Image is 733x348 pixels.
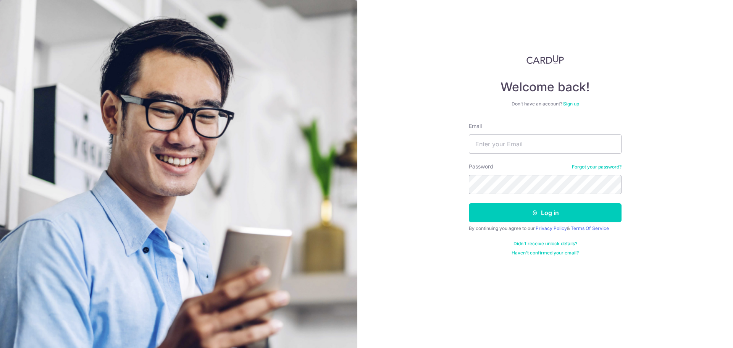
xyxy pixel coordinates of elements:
a: Didn't receive unlock details? [513,241,577,247]
label: Password [469,163,493,170]
img: CardUp Logo [526,55,564,64]
label: Email [469,122,482,130]
a: Terms Of Service [571,225,609,231]
input: Enter your Email [469,134,622,154]
a: Privacy Policy [536,225,567,231]
div: Don’t have an account? [469,101,622,107]
a: Sign up [563,101,579,107]
a: Haven't confirmed your email? [512,250,579,256]
h4: Welcome back! [469,79,622,95]
a: Forgot your password? [572,164,622,170]
div: By continuing you agree to our & [469,225,622,231]
button: Log in [469,203,622,222]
